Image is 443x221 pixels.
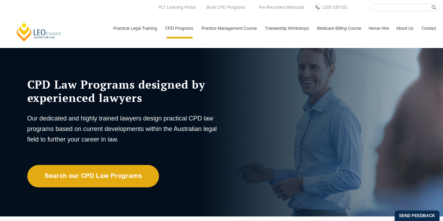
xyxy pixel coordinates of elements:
a: Practical Legal Training [110,18,162,39]
a: [PERSON_NAME] Centre for Law [16,22,62,42]
a: Medicare Billing Course [313,18,365,39]
a: Traineeship Workshops [262,18,313,39]
a: Contact [418,18,439,39]
a: About Us [393,18,418,39]
a: Pre-Recorded Webcasts [257,4,306,11]
a: PLT Learning Portal [157,4,197,11]
span: 1300 039 031 [322,5,348,10]
a: Practice Management Course [198,18,262,39]
h1: CPD Law Programs designed by experienced lawyers [27,78,220,104]
a: Venue Hire [365,18,393,39]
a: CPD Programs [161,18,198,39]
a: 1300 039 031 [320,4,349,11]
p: Our dedicated and highly trained lawyers design practical CPD law programs based on current devel... [27,113,220,145]
a: Book CPD Programs [205,4,247,11]
a: Search our CPD Law Programs [27,165,159,187]
iframe: LiveChat chat widget [396,174,425,203]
